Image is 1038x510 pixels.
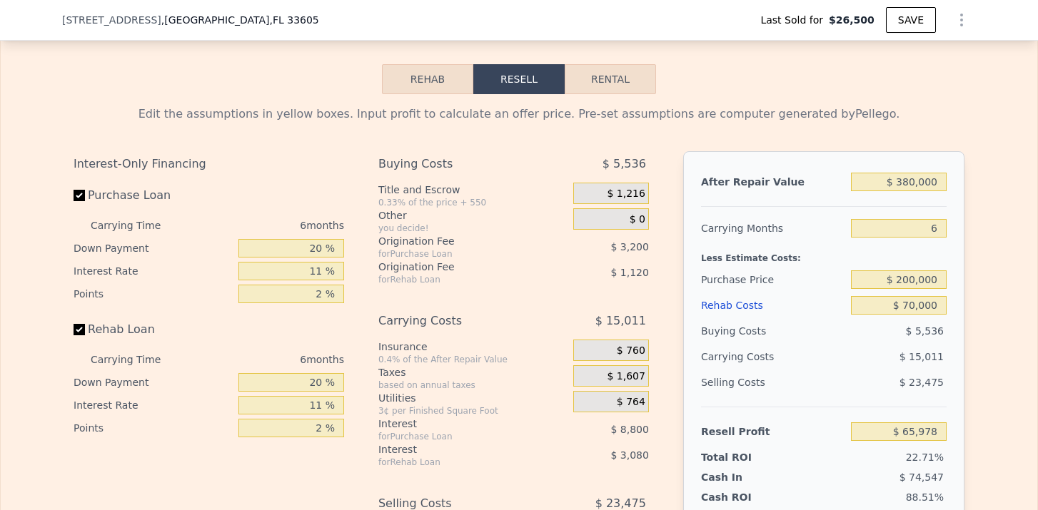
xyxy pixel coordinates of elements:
[62,13,161,27] span: [STREET_ADDRESS]
[701,318,845,344] div: Buying Costs
[701,344,790,369] div: Carrying Costs
[906,491,944,503] span: 88.51%
[900,471,944,483] span: $ 74,547
[473,64,565,94] button: Resell
[617,345,645,357] span: $ 760
[378,365,568,379] div: Taxes
[91,348,183,371] div: Carrying Time
[607,188,645,200] span: $ 1,216
[701,450,790,464] div: Total ROI
[74,106,964,123] div: Edit the assumptions in yellow boxes. Input profit to calculate an offer price. Pre-set assumptio...
[617,396,645,409] span: $ 764
[610,424,648,435] span: $ 8,800
[269,14,318,26] span: , FL 33605
[91,214,183,237] div: Carrying Time
[630,213,645,226] span: $ 0
[378,391,568,405] div: Utilities
[74,260,233,282] div: Interest Rate
[382,64,473,94] button: Rehab
[603,151,646,177] span: $ 5,536
[74,371,233,394] div: Down Payment
[74,190,85,201] input: Purchase Loan
[900,351,944,362] span: $ 15,011
[378,340,568,354] div: Insurance
[701,292,845,318] div: Rehab Costs
[378,208,568,223] div: Other
[378,223,568,234] div: you decide!
[378,308,538,334] div: Carrying Costs
[886,7,936,33] button: SAVE
[701,215,845,241] div: Carrying Months
[74,282,233,305] div: Points
[378,183,568,197] div: Title and Escrow
[378,442,538,457] div: Interest
[378,379,568,391] div: based on annual taxes
[161,13,319,27] span: , [GEOGRAPHIC_DATA]
[829,13,875,27] span: $26,500
[760,13,829,27] span: Last Sold for
[947,6,976,34] button: Show Options
[610,449,648,461] span: $ 3,080
[701,470,790,484] div: Cash In
[74,151,344,177] div: Interest-Only Financing
[701,241,947,267] div: Less Estimate Costs:
[906,325,944,337] span: $ 5,536
[74,237,233,260] div: Down Payment
[74,183,233,208] label: Purchase Loan
[701,267,845,292] div: Purchase Price
[189,348,344,371] div: 6 months
[378,274,538,285] div: for Rehab Loan
[378,197,568,208] div: 0.33% of the price + 550
[378,248,538,260] div: for Purchase Loan
[607,370,645,383] span: $ 1,607
[189,214,344,237] div: 6 months
[74,324,85,335] input: Rehab Loan
[701,369,845,395] div: Selling Costs
[378,260,538,274] div: Origination Fee
[378,234,538,248] div: Origination Fee
[701,419,845,444] div: Resell Profit
[595,308,646,334] span: $ 15,011
[74,417,233,439] div: Points
[900,377,944,388] span: $ 23,475
[378,431,538,442] div: for Purchase Loan
[565,64,656,94] button: Rental
[906,452,944,463] span: 22.71%
[378,405,568,417] div: 3¢ per Finished Square Foot
[378,417,538,431] div: Interest
[74,394,233,417] div: Interest Rate
[610,241,648,253] span: $ 3,200
[610,267,648,278] span: $ 1,120
[701,169,845,195] div: After Repair Value
[378,457,538,468] div: for Rehab Loan
[701,490,804,504] div: Cash ROI
[378,151,538,177] div: Buying Costs
[74,317,233,342] label: Rehab Loan
[378,354,568,365] div: 0.4% of the After Repair Value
